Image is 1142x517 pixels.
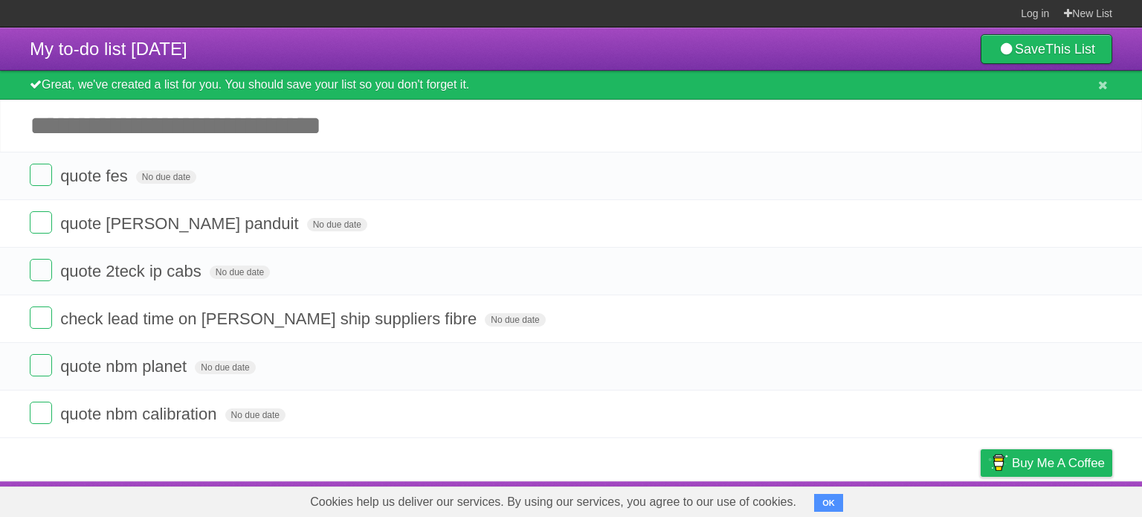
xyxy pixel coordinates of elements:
span: check lead time on [PERSON_NAME] ship suppliers fibre [60,309,480,328]
a: Suggest a feature [1019,485,1112,513]
span: quote nbm planet [60,357,190,376]
a: Buy me a coffee [981,449,1112,477]
span: Buy me a coffee [1012,450,1105,476]
span: quote [PERSON_NAME] panduit [60,214,302,233]
a: Terms [911,485,943,513]
span: No due date [225,408,285,422]
label: Done [30,211,52,234]
label: Done [30,259,52,281]
label: Done [30,306,52,329]
span: quote nbm calibration [60,405,220,423]
b: This List [1045,42,1095,57]
label: Done [30,164,52,186]
label: Done [30,354,52,376]
img: Buy me a coffee [988,450,1008,475]
span: quote fes [60,167,132,185]
span: No due date [136,170,196,184]
span: No due date [195,361,255,374]
span: No due date [307,218,367,231]
a: Developers [832,485,892,513]
span: No due date [210,266,270,279]
button: OK [814,494,843,512]
span: My to-do list [DATE] [30,39,187,59]
span: Cookies help us deliver our services. By using our services, you agree to our use of cookies. [295,487,811,517]
a: Privacy [961,485,1000,513]
a: About [783,485,814,513]
a: SaveThis List [981,34,1112,64]
span: No due date [485,313,545,327]
span: quote 2teck ip cabs [60,262,205,280]
label: Done [30,402,52,424]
